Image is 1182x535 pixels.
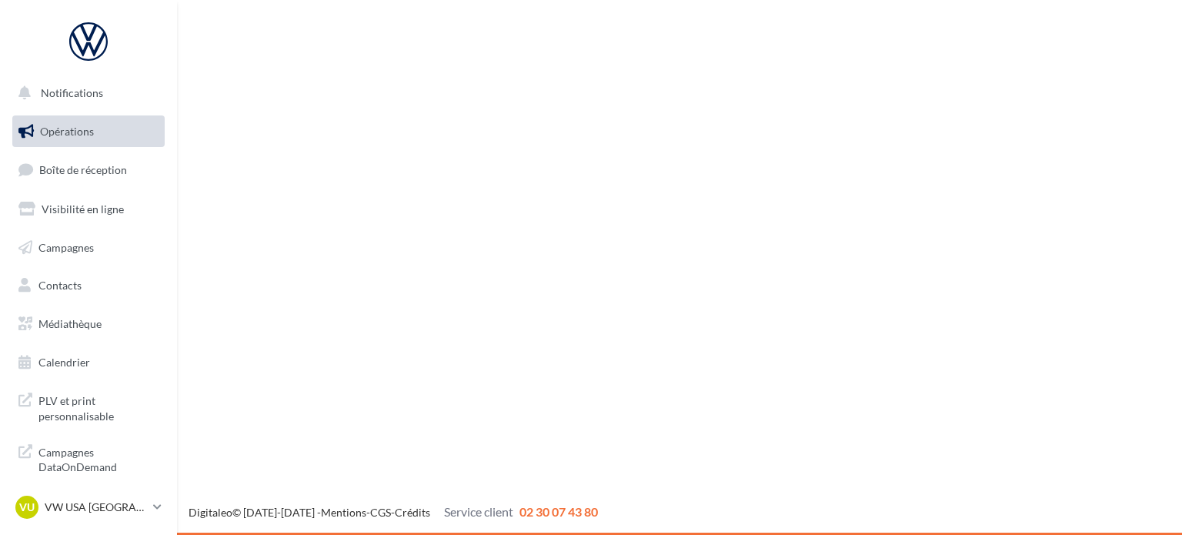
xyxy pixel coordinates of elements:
[40,125,94,138] span: Opérations
[9,232,168,264] a: Campagnes
[41,86,103,99] span: Notifications
[9,153,168,186] a: Boîte de réception
[9,384,168,430] a: PLV et print personnalisable
[45,500,147,515] p: VW USA [GEOGRAPHIC_DATA]
[321,506,366,519] a: Mentions
[395,506,430,519] a: Crédits
[42,202,124,216] span: Visibilité en ligne
[189,506,232,519] a: Digitaleo
[9,115,168,148] a: Opérations
[38,356,90,369] span: Calendrier
[9,269,168,302] a: Contacts
[189,506,598,519] span: © [DATE]-[DATE] - - -
[38,442,159,475] span: Campagnes DataOnDemand
[19,500,35,515] span: VU
[12,493,165,522] a: VU VW USA [GEOGRAPHIC_DATA]
[9,193,168,226] a: Visibilité en ligne
[39,163,127,176] span: Boîte de réception
[370,506,391,519] a: CGS
[444,504,513,519] span: Service client
[38,240,94,253] span: Campagnes
[519,504,598,519] span: 02 30 07 43 80
[38,317,102,330] span: Médiathèque
[9,77,162,109] button: Notifications
[9,346,168,379] a: Calendrier
[38,279,82,292] span: Contacts
[9,308,168,340] a: Médiathèque
[38,390,159,423] span: PLV et print personnalisable
[9,436,168,481] a: Campagnes DataOnDemand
